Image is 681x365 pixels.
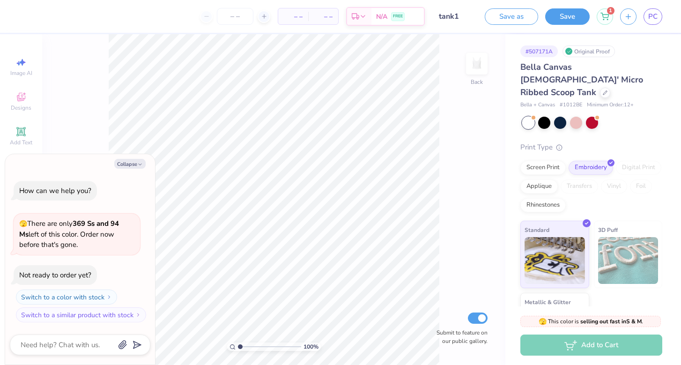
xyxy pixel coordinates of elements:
[520,61,643,98] span: Bella Canvas [DEMOGRAPHIC_DATA]' Micro Ribbed Scoop Tank
[16,290,117,305] button: Switch to a color with stock
[19,186,91,195] div: How can we help you?
[314,12,333,22] span: – –
[598,225,618,235] span: 3D Puff
[598,237,659,284] img: 3D Puff
[135,312,141,318] img: Switch to a similar product with stock
[644,8,662,25] a: PC
[520,142,662,153] div: Print Type
[569,161,613,175] div: Embroidery
[560,101,582,109] span: # 1012BE
[539,317,643,326] span: This color is .
[10,69,32,77] span: Image AI
[19,219,27,228] span: 🫣
[520,198,566,212] div: Rhinestones
[607,7,614,15] span: 1
[467,54,486,73] img: Back
[616,161,661,175] div: Digital Print
[19,219,119,249] span: There are only left of this color. Order now before that's gone.
[19,219,119,239] strong: 369 Ss and 94 Ms
[648,11,658,22] span: PC
[284,12,303,22] span: – –
[630,179,652,194] div: Foil
[520,45,558,57] div: # 507171A
[217,8,253,25] input: – –
[561,179,598,194] div: Transfers
[16,307,146,322] button: Switch to a similar product with stock
[587,101,634,109] span: Minimum Order: 12 +
[525,237,585,284] img: Standard
[580,318,642,325] strong: selling out fast in S & M
[303,343,318,351] span: 100 %
[525,225,549,235] span: Standard
[114,159,146,169] button: Collapse
[539,317,547,326] span: 🫣
[11,104,31,112] span: Designs
[431,328,488,345] label: Submit to feature on our public gallery.
[106,294,112,300] img: Switch to a color with stock
[485,8,538,25] button: Save as
[376,12,387,22] span: N/A
[545,8,590,25] button: Save
[525,297,571,307] span: Metallic & Glitter
[520,161,566,175] div: Screen Print
[520,179,558,194] div: Applique
[601,179,627,194] div: Vinyl
[471,78,483,86] div: Back
[432,7,478,26] input: Untitled Design
[563,45,615,57] div: Original Proof
[10,139,32,146] span: Add Text
[19,270,91,280] div: Not ready to order yet?
[520,101,555,109] span: Bella + Canvas
[393,13,403,20] span: FREE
